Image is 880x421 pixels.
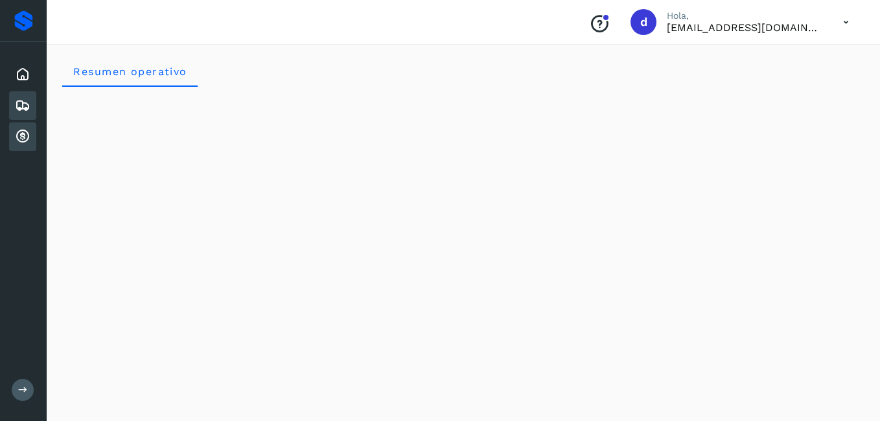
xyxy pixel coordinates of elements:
[9,91,36,120] div: Embarques
[667,10,822,21] p: Hola,
[9,122,36,151] div: Cuentas por cobrar
[73,65,187,78] span: Resumen operativo
[667,21,822,34] p: dcordero@grupoterramex.com
[9,60,36,89] div: Inicio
